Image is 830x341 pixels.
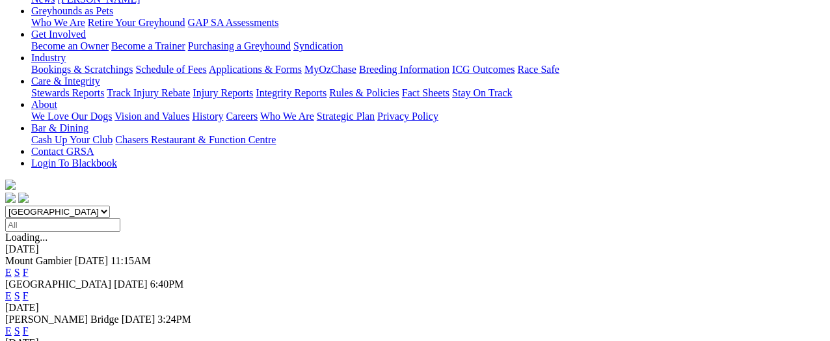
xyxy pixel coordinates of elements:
[31,40,825,52] div: Get Involved
[5,314,119,325] span: [PERSON_NAME] Bridge
[23,290,29,301] a: F
[135,64,206,75] a: Schedule of Fees
[517,64,559,75] a: Race Safe
[31,134,113,145] a: Cash Up Your Club
[5,267,12,278] a: E
[402,87,449,98] a: Fact Sheets
[31,17,825,29] div: Greyhounds as Pets
[157,314,191,325] span: 3:24PM
[88,17,185,28] a: Retire Your Greyhound
[107,87,190,98] a: Track Injury Rebate
[122,314,155,325] span: [DATE]
[31,64,825,75] div: Industry
[31,52,66,63] a: Industry
[5,325,12,336] a: E
[111,255,151,266] span: 11:15AM
[114,279,148,290] span: [DATE]
[5,232,47,243] span: Loading...
[188,40,291,51] a: Purchasing a Greyhound
[75,255,109,266] span: [DATE]
[5,180,16,190] img: logo-grsa-white.png
[31,87,825,99] div: Care & Integrity
[256,87,327,98] a: Integrity Reports
[14,290,20,301] a: S
[31,111,825,122] div: About
[452,64,515,75] a: ICG Outcomes
[31,64,133,75] a: Bookings & Scratchings
[188,17,279,28] a: GAP SA Assessments
[31,75,100,87] a: Care & Integrity
[304,64,356,75] a: MyOzChase
[192,111,223,122] a: History
[31,111,112,122] a: We Love Our Dogs
[329,87,399,98] a: Rules & Policies
[31,122,88,133] a: Bar & Dining
[317,111,375,122] a: Strategic Plan
[18,193,29,203] img: twitter.svg
[115,134,276,145] a: Chasers Restaurant & Function Centre
[23,267,29,278] a: F
[23,325,29,336] a: F
[31,146,94,157] a: Contact GRSA
[31,99,57,110] a: About
[293,40,343,51] a: Syndication
[31,5,113,16] a: Greyhounds as Pets
[226,111,258,122] a: Careers
[452,87,512,98] a: Stay On Track
[31,29,86,40] a: Get Involved
[31,134,825,146] div: Bar & Dining
[5,302,825,314] div: [DATE]
[31,87,104,98] a: Stewards Reports
[150,279,184,290] span: 6:40PM
[31,157,117,169] a: Login To Blackbook
[14,325,20,336] a: S
[31,17,85,28] a: Who We Are
[359,64,449,75] a: Breeding Information
[31,40,109,51] a: Become an Owner
[5,243,825,255] div: [DATE]
[5,255,72,266] span: Mount Gambier
[377,111,438,122] a: Privacy Policy
[5,218,120,232] input: Select date
[5,193,16,203] img: facebook.svg
[114,111,189,122] a: Vision and Values
[14,267,20,278] a: S
[260,111,314,122] a: Who We Are
[111,40,185,51] a: Become a Trainer
[209,64,302,75] a: Applications & Forms
[5,279,111,290] span: [GEOGRAPHIC_DATA]
[193,87,253,98] a: Injury Reports
[5,290,12,301] a: E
